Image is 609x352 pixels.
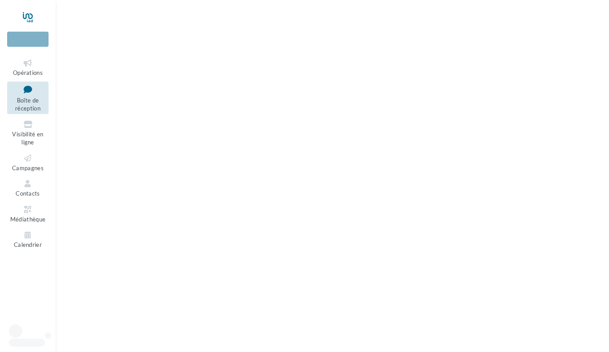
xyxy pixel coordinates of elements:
a: Médiathèque [7,203,49,225]
a: Calendrier [7,228,49,250]
span: Campagnes [12,164,44,172]
a: Contacts [7,177,49,199]
span: Contacts [16,190,40,197]
div: Nouvelle campagne [7,32,49,47]
a: Visibilité en ligne [7,118,49,148]
span: Opérations [13,69,43,76]
span: Médiathèque [10,216,46,223]
a: Campagnes [7,151,49,173]
a: Opérations [7,56,49,78]
span: Calendrier [14,241,42,248]
a: Boîte de réception [7,82,49,114]
span: Visibilité en ligne [12,131,43,146]
span: Boîte de réception [15,97,41,112]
